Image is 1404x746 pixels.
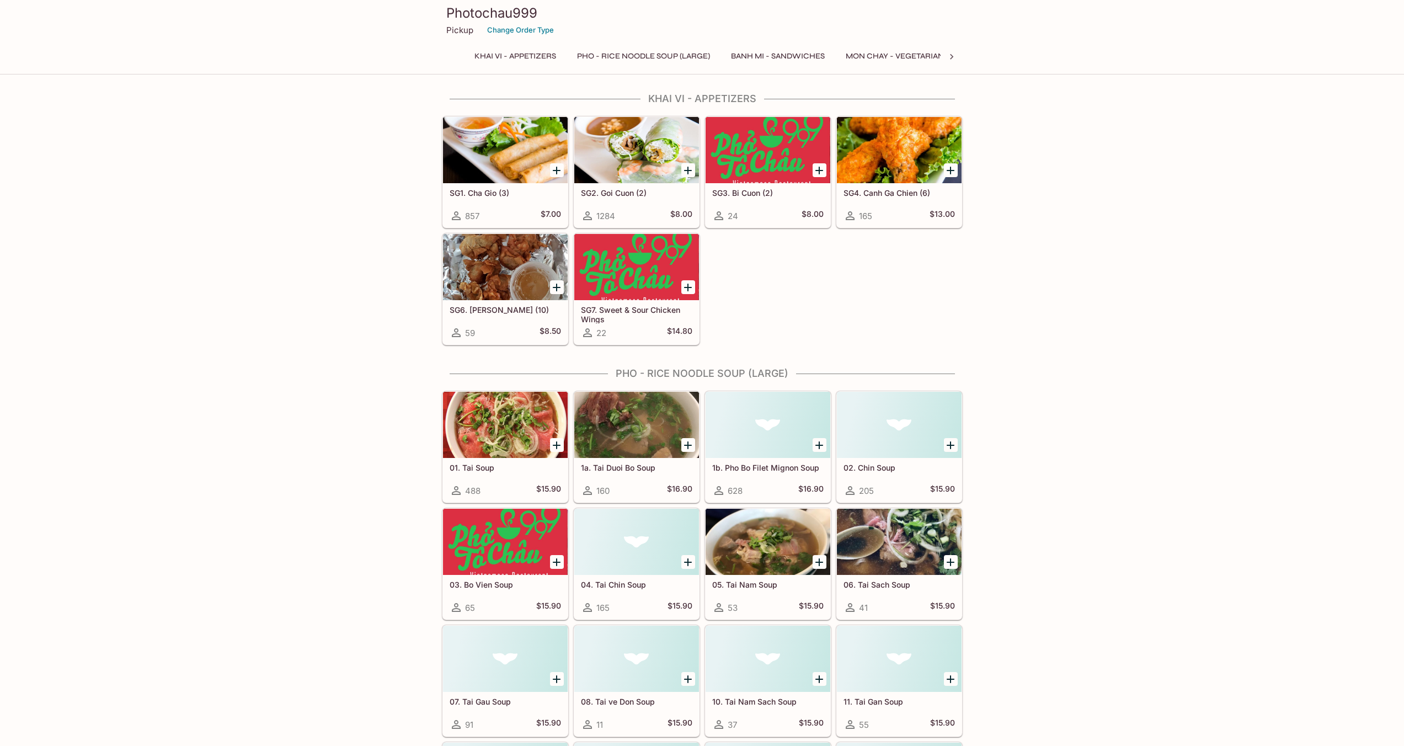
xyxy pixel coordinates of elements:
[712,580,824,589] h5: 05. Tai Nam Soup
[443,117,568,183] div: SG1. Cha Gio (3)
[930,601,955,614] h5: $15.90
[550,672,564,686] button: Add 07. Tai Gau Soup
[705,625,831,737] a: 10. Tai Nam Sach Soup37$15.90
[944,555,958,569] button: Add 06. Tai Sach Soup
[836,116,962,228] a: SG4. Canh Ga Chien (6)165$13.00
[667,484,692,497] h5: $16.90
[681,438,695,452] button: Add 1a. Tai Duoi Bo Soup
[712,697,824,706] h5: 10. Tai Nam Sach Soup
[581,305,692,323] h5: SG7. Sweet & Sour Chicken Wings
[442,116,568,228] a: SG1. Cha Gio (3)857$7.00
[930,484,955,497] h5: $15.90
[442,233,568,345] a: SG6. [PERSON_NAME] (10)59$8.50
[728,486,743,496] span: 628
[581,188,692,198] h5: SG2. Goi Cuon (2)
[837,117,962,183] div: SG4. Canh Ga Chien (6)
[840,49,987,64] button: Mon Chay - Vegetarian Entrees
[536,601,561,614] h5: $15.90
[443,392,568,458] div: 01. Tai Soup
[798,484,824,497] h5: $16.90
[837,392,962,458] div: 02. Chin Soup
[859,720,869,730] span: 55
[574,116,700,228] a: SG2. Goi Cuon (2)1284$8.00
[836,508,962,620] a: 06. Tai Sach Soup41$15.90
[799,718,824,731] h5: $15.90
[705,391,831,503] a: 1b. Pho Bo Filet Mignon Soup628$16.90
[450,463,561,472] h5: 01. Tai Soup
[442,93,963,105] h4: Khai Vi - Appetizers
[540,326,561,339] h5: $8.50
[442,508,568,620] a: 03. Bo Vien Soup65$15.90
[844,580,955,589] h5: 06. Tai Sach Soup
[725,49,831,64] button: Banh Mi - Sandwiches
[596,603,610,613] span: 165
[442,625,568,737] a: 07. Tai Gau Soup91$15.90
[706,626,830,692] div: 10. Tai Nam Sach Soup
[712,188,824,198] h5: SG3. Bi Cuon (2)
[596,486,610,496] span: 160
[450,697,561,706] h5: 07. Tai Gau Soup
[574,117,699,183] div: SG2. Goi Cuon (2)
[536,718,561,731] h5: $15.90
[596,328,606,338] span: 22
[837,626,962,692] div: 11. Tai Gan Soup
[465,328,475,338] span: 59
[574,626,699,692] div: 08. Tai ve Don Soup
[574,391,700,503] a: 1a. Tai Duoi Bo Soup160$16.90
[706,117,830,183] div: SG3. Bi Cuon (2)
[550,438,564,452] button: Add 01. Tai Soup
[550,280,564,294] button: Add SG6. Hoanh Thanh Chien (10)
[571,49,716,64] button: Pho - Rice Noodle Soup (Large)
[859,211,872,221] span: 165
[712,463,824,472] h5: 1b. Pho Bo Filet Mignon Soup
[442,367,963,380] h4: Pho - Rice Noodle Soup (Large)
[728,603,738,613] span: 53
[574,509,699,575] div: 04. Tai Chin Soup
[844,188,955,198] h5: SG4. Canh Ga Chien (6)
[799,601,824,614] h5: $15.90
[681,555,695,569] button: Add 04. Tai Chin Soup
[670,209,692,222] h5: $8.00
[844,463,955,472] h5: 02. Chin Soup
[450,188,561,198] h5: SG1. Cha Gio (3)
[446,4,958,22] h3: Photochau999
[443,509,568,575] div: 03. Bo Vien Soup
[930,718,955,731] h5: $15.90
[574,234,699,300] div: SG7. Sweet & Sour Chicken Wings
[837,509,962,575] div: 06. Tai Sach Soup
[728,211,738,221] span: 24
[581,580,692,589] h5: 04. Tai Chin Soup
[813,672,826,686] button: Add 10. Tai Nam Sach Soup
[668,601,692,614] h5: $15.90
[681,280,695,294] button: Add SG7. Sweet & Sour Chicken Wings
[574,392,699,458] div: 1a. Tai Duoi Bo Soup
[446,25,473,35] p: Pickup
[596,720,603,730] span: 11
[705,116,831,228] a: SG3. Bi Cuon (2)24$8.00
[930,209,955,222] h5: $13.00
[465,211,479,221] span: 857
[944,163,958,177] button: Add SG4. Canh Ga Chien (6)
[465,603,475,613] span: 65
[667,326,692,339] h5: $14.80
[443,626,568,692] div: 07. Tai Gau Soup
[581,463,692,472] h5: 1a. Tai Duoi Bo Soup
[465,486,481,496] span: 488
[681,672,695,686] button: Add 08. Tai ve Don Soup
[482,22,559,39] button: Change Order Type
[468,49,562,64] button: Khai Vi - Appetizers
[836,391,962,503] a: 02. Chin Soup205$15.90
[574,625,700,737] a: 08. Tai ve Don Soup11$15.90
[443,234,568,300] div: SG6. Hoanh Thanh Chien (10)
[450,580,561,589] h5: 03. Bo Vien Soup
[844,697,955,706] h5: 11. Tai Gan Soup
[836,625,962,737] a: 11. Tai Gan Soup55$15.90
[574,508,700,620] a: 04. Tai Chin Soup165$15.90
[596,211,615,221] span: 1284
[706,392,830,458] div: 1b. Pho Bo Filet Mignon Soup
[859,486,874,496] span: 205
[574,233,700,345] a: SG7. Sweet & Sour Chicken Wings22$14.80
[550,555,564,569] button: Add 03. Bo Vien Soup
[536,484,561,497] h5: $15.90
[705,508,831,620] a: 05. Tai Nam Soup53$15.90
